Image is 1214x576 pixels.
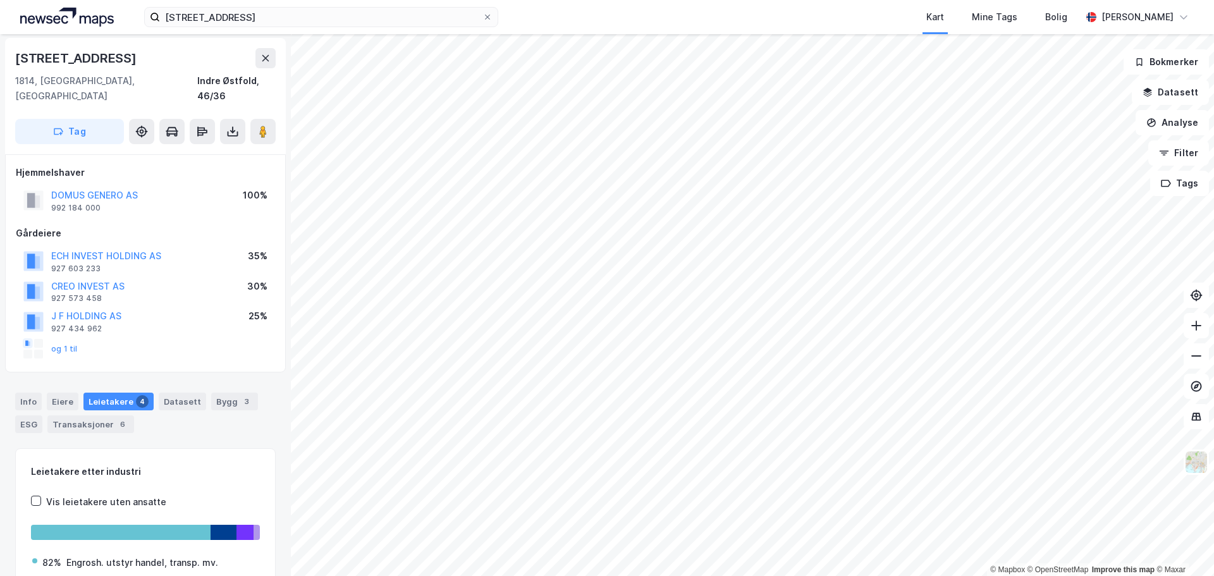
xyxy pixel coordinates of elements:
div: Vis leietakere uten ansatte [46,494,166,510]
div: Transaksjoner [47,415,134,433]
div: Bygg [211,393,258,410]
button: Analyse [1136,110,1209,135]
a: Improve this map [1092,565,1155,574]
img: Z [1184,450,1208,474]
div: 927 434 962 [51,324,102,334]
div: Hjemmelshaver [16,165,275,180]
div: Info [15,393,42,410]
div: [STREET_ADDRESS] [15,48,139,68]
div: 927 573 458 [51,293,102,303]
div: 3 [240,395,253,408]
div: 4 [136,395,149,408]
button: Tag [15,119,124,144]
div: Kart [926,9,944,25]
div: [PERSON_NAME] [1101,9,1174,25]
img: logo.a4113a55bc3d86da70a041830d287a7e.svg [20,8,114,27]
div: Leietakere [83,393,154,410]
a: Mapbox [990,565,1025,574]
div: Engrosh. utstyr handel, transp. mv. [66,555,218,570]
button: Tags [1150,171,1209,196]
div: Mine Tags [972,9,1017,25]
div: Leietakere etter industri [31,464,260,479]
iframe: Chat Widget [1151,515,1214,576]
div: ESG [15,415,42,433]
div: 35% [248,248,267,264]
div: 6 [116,418,129,431]
div: 927 603 233 [51,264,101,274]
button: Bokmerker [1124,49,1209,75]
div: 1814, [GEOGRAPHIC_DATA], [GEOGRAPHIC_DATA] [15,73,197,104]
button: Filter [1148,140,1209,166]
div: Datasett [159,393,206,410]
div: 100% [243,188,267,203]
div: 992 184 000 [51,203,101,213]
input: Søk på adresse, matrikkel, gårdeiere, leietakere eller personer [160,8,482,27]
div: Indre Østfold, 46/36 [197,73,276,104]
div: Gårdeiere [16,226,275,241]
div: Bolig [1045,9,1067,25]
div: 30% [247,279,267,294]
div: 25% [248,309,267,324]
a: OpenStreetMap [1027,565,1089,574]
div: 82% [42,555,61,570]
div: Eiere [47,393,78,410]
button: Datasett [1132,80,1209,105]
